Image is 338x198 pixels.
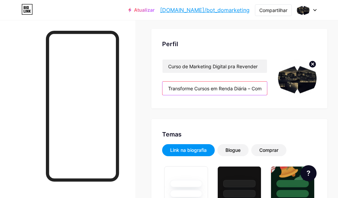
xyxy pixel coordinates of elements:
[259,147,278,153] font: Comprar
[162,131,182,138] font: Temas
[134,7,155,13] font: Atualizar
[162,40,178,47] font: Perfil
[160,7,250,13] font: [DOMAIN_NAME]/bot_domarketing
[297,4,310,16] img: marketing de bots
[160,6,250,14] a: [DOMAIN_NAME]/bot_domarketing
[278,59,317,98] img: marketing de bots
[225,147,241,153] font: Blogue
[170,147,207,153] font: Link na biografia
[162,82,267,95] input: Biografia
[259,7,287,13] font: Compartilhar
[162,60,267,73] input: Nome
